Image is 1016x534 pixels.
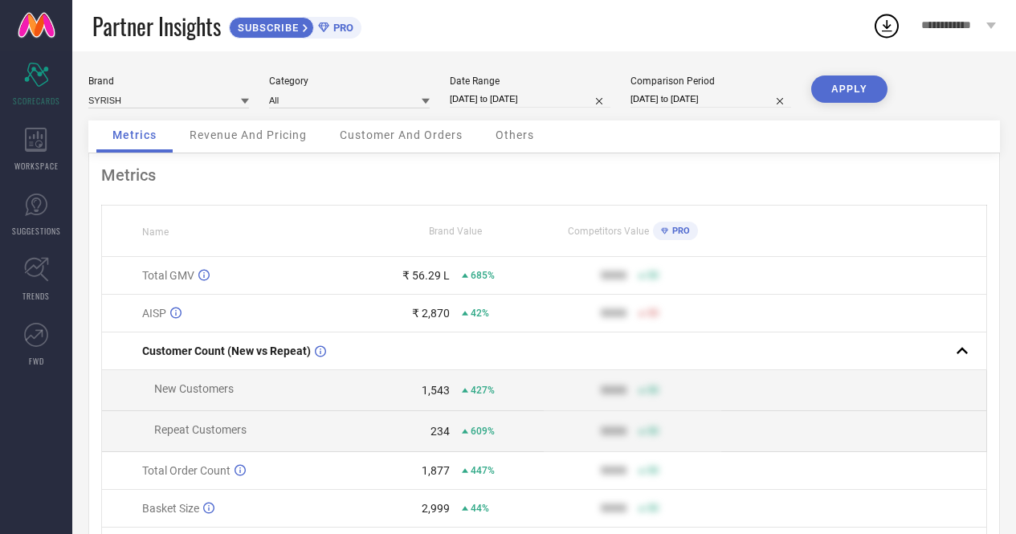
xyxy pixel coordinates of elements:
[496,128,534,141] span: Others
[190,128,307,141] span: Revenue And Pricing
[112,128,157,141] span: Metrics
[601,464,626,477] div: 9999
[471,426,495,437] span: 609%
[647,385,659,396] span: 50
[142,502,199,515] span: Basket Size
[329,22,353,34] span: PRO
[471,465,495,476] span: 447%
[142,464,231,477] span: Total Order Count
[647,426,659,437] span: 50
[13,95,60,107] span: SCORECARDS
[647,308,659,319] span: 50
[340,128,463,141] span: Customer And Orders
[630,91,791,108] input: Select comparison period
[568,226,649,237] span: Competitors Value
[88,75,249,87] div: Brand
[229,13,361,39] a: SUBSCRIBEPRO
[92,10,221,43] span: Partner Insights
[429,226,482,237] span: Brand Value
[471,385,495,396] span: 427%
[412,307,450,320] div: ₹ 2,870
[647,465,659,476] span: 50
[12,225,61,237] span: SUGGESTIONS
[630,75,791,87] div: Comparison Period
[230,22,303,34] span: SUBSCRIBE
[402,269,450,282] div: ₹ 56.29 L
[422,464,450,477] div: 1,877
[471,503,489,514] span: 44%
[154,382,234,395] span: New Customers
[601,425,626,438] div: 9999
[647,503,659,514] span: 50
[142,307,166,320] span: AISP
[430,425,450,438] div: 234
[471,308,489,319] span: 42%
[471,270,495,281] span: 685%
[269,75,430,87] div: Category
[29,355,44,367] span: FWD
[872,11,901,40] div: Open download list
[142,344,311,357] span: Customer Count (New vs Repeat)
[22,290,50,302] span: TRENDS
[601,269,626,282] div: 9999
[668,226,690,236] span: PRO
[601,502,626,515] div: 9999
[450,75,610,87] div: Date Range
[154,423,247,436] span: Repeat Customers
[811,75,887,103] button: APPLY
[422,502,450,515] div: 2,999
[647,270,659,281] span: 50
[422,384,450,397] div: 1,543
[142,226,169,238] span: Name
[601,307,626,320] div: 9999
[450,91,610,108] input: Select date range
[14,160,59,172] span: WORKSPACE
[101,165,987,185] div: Metrics
[601,384,626,397] div: 9999
[142,269,194,282] span: Total GMV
